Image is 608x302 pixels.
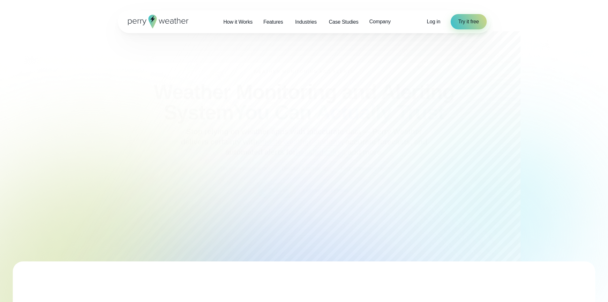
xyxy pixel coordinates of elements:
a: How it Works [218,15,258,28]
a: Try it free [451,14,487,29]
span: Features [263,18,283,26]
span: Industries [295,18,317,26]
a: Log in [427,18,440,26]
a: Case Studies [323,15,364,28]
span: How it Works [223,18,253,26]
span: Case Studies [329,18,358,26]
span: Try it free [458,18,479,26]
span: Company [369,18,391,26]
span: Log in [427,19,440,24]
